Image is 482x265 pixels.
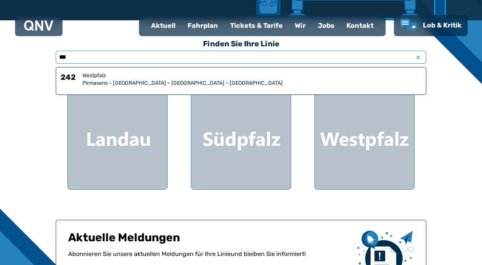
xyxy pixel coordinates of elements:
div: Pirmasens – [GEOGRAPHIC_DATA] – [GEOGRAPHIC_DATA] – [GEOGRAPHIC_DATA] [82,79,421,87]
a: Wir [289,16,312,35]
span: x [413,53,423,62]
a: Westpfalz Region Westpfalz [314,72,415,190]
a: Kontakt [340,16,380,35]
h1: Aktuelle Meldungen [68,231,351,250]
h3: Finden Sie Ihre Linie [56,35,426,52]
a: QNV Logo [24,18,53,33]
a: [GEOGRAPHIC_DATA] Region Südpfalz [191,72,291,190]
a: Tickets & Tarife [224,16,289,35]
a: Aktuell [145,16,182,35]
h6: 242 [61,72,79,87]
img: QNV Logo [24,20,53,31]
span: Lob & Kritik [423,21,462,29]
a: Landau Region Landau [67,72,168,190]
a: Fahrplan [182,16,224,35]
a: Jobs [312,16,340,35]
div: Westpfalz [82,72,421,79]
a: Lob & Kritik [400,19,462,32]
